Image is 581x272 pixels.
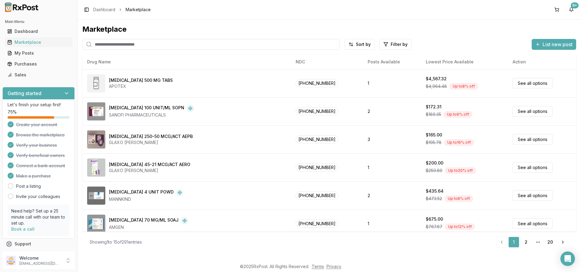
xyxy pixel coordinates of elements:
[11,208,66,226] p: Need help? Set up a 25 minute call with our team to set up.
[391,41,408,47] span: Filter by
[109,168,190,174] div: GLAXO [PERSON_NAME]
[16,142,57,148] span: Verify your business
[496,237,569,248] nav: pagination
[5,37,72,48] a: Marketplace
[2,2,41,12] img: RxPost Logo
[426,188,444,194] div: $435.64
[2,37,75,47] button: Marketplace
[87,187,105,205] img: Afrezza 4 UNIT POWD
[7,50,70,56] div: My Posts
[363,210,421,238] td: 1
[109,133,193,139] div: [MEDICAL_DATA] 250-50 MCG/ACT AEPB
[445,167,476,174] div: Up to 20 % off
[16,163,65,169] span: Connect a bank account
[5,59,72,69] a: Purchases
[291,55,363,69] th: NDC
[296,219,338,228] span: [PHONE_NUMBER]
[421,55,508,69] th: Lowest Price Available
[426,216,443,222] div: $675.00
[5,26,72,37] a: Dashboard
[87,158,105,177] img: Advair HFA 45-21 MCG/ACT AERO
[444,139,474,146] div: Up to 16 % off
[6,256,16,265] img: User avatar
[513,78,553,88] a: See all options
[109,112,194,118] div: SANOFI PHARMACEUTICALS
[87,74,105,92] img: Abiraterone Acetate 500 MG TABS
[109,196,183,202] div: MANNKIND
[8,102,70,108] p: Let's finish your setup first!
[90,239,142,245] div: Showing 1 to 15 of 291 entries
[379,39,412,50] button: Filter by
[363,153,421,181] td: 1
[296,107,338,115] span: [PHONE_NUMBER]
[513,218,553,229] a: See all options
[513,162,553,173] a: See all options
[2,70,75,80] button: Sales
[557,237,569,248] a: Go to next page
[560,251,575,266] div: Open Intercom Messenger
[513,190,553,201] a: See all options
[426,132,442,138] div: $165.00
[82,24,576,34] div: Marketplace
[345,39,375,50] button: Sort by
[7,61,70,67] div: Purchases
[426,224,442,230] span: $767.67
[296,79,338,87] span: [PHONE_NUMBER]
[8,109,17,115] span: 75 %
[109,217,179,224] div: [MEDICAL_DATA] 70 MG/ML SOAJ
[109,189,174,196] div: [MEDICAL_DATA] 4 UNIT POWD
[19,261,61,266] p: [EMAIL_ADDRESS][DOMAIN_NAME]
[426,76,447,82] div: $4,567.32
[426,104,441,110] div: $172.31
[5,69,72,80] a: Sales
[87,215,105,233] img: Aimovig 70 MG/ML SOAJ
[7,72,70,78] div: Sales
[109,105,184,112] div: [MEDICAL_DATA] 100 UNIT/ML SOPN
[571,2,579,8] div: 9+
[426,168,442,174] span: $250.80
[513,134,553,145] a: See all options
[2,59,75,69] button: Purchases
[426,83,447,89] span: $4,964.48
[109,162,190,168] div: [MEDICAL_DATA] 45-21 MCG/ACT AERO
[109,139,193,146] div: GLAXO [PERSON_NAME]
[520,237,531,248] a: 2
[8,90,41,97] h3: Getting started
[543,41,573,48] span: List new post
[82,55,291,69] th: Drug Name
[296,191,338,200] span: [PHONE_NUMBER]
[87,102,105,120] img: Admelog SoloStar 100 UNIT/ML SOPN
[93,7,151,13] nav: breadcrumb
[545,237,556,248] a: 20
[296,163,338,171] span: [PHONE_NUMBER]
[363,97,421,125] td: 2
[566,5,576,14] button: 9+
[16,173,51,179] span: Make a purchase
[5,48,72,59] a: My Posts
[426,139,441,146] span: $195.78
[312,264,324,269] a: Terms
[16,122,57,128] span: Create your account
[513,106,553,117] a: See all options
[356,41,371,47] span: Sort by
[445,195,473,202] div: Up to 8 % off
[16,152,65,158] span: Verify beneficial owners
[2,27,75,36] button: Dashboard
[109,224,188,230] div: AMGEN
[19,255,61,261] p: Welcome
[532,42,576,48] a: List new post
[7,28,70,34] div: Dashboard
[532,39,576,50] button: List new post
[7,39,70,45] div: Marketplace
[508,55,576,69] th: Action
[363,55,421,69] th: Posts Available
[93,7,115,13] a: Dashboard
[426,196,442,202] span: $473.52
[109,83,173,89] div: APOTEX
[2,48,75,58] button: My Posts
[16,194,60,200] a: Invite your colleagues
[363,69,421,97] td: 1
[5,19,72,24] h2: Main Menu
[444,111,472,118] div: Up to 9 % off
[445,223,475,230] div: Up to 12 % off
